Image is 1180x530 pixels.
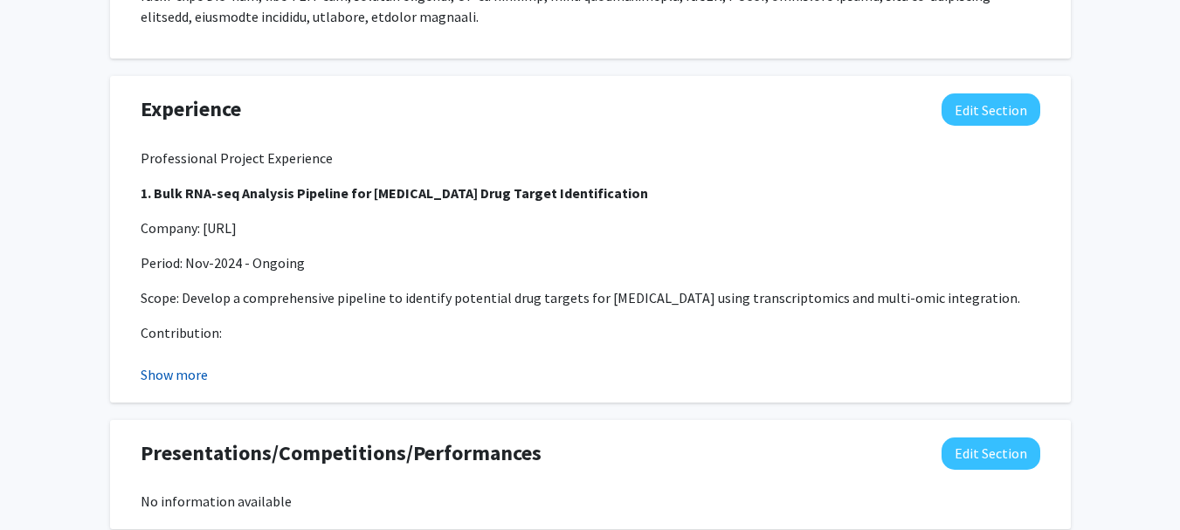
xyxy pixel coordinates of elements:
strong: 1. Bulk RNA-seq Analysis Pipeline for [MEDICAL_DATA] Drug Target Identification [141,184,648,202]
iframe: Chat [13,451,74,517]
button: Edit Presentations/Competitions/Performances [942,437,1040,470]
p: Professional Project Experience [141,148,1040,169]
span: Experience [141,93,241,125]
p: Contribution: [141,322,1040,343]
p: Scope: Develop a comprehensive pipeline to identify potential drug targets for [MEDICAL_DATA] usi... [141,287,1040,308]
span: Presentations/Competitions/Performances [141,437,542,469]
button: Edit Experience [942,93,1040,126]
p: Period: Nov-2024 - Ongoing [141,252,1040,273]
div: No information available [141,491,1040,512]
p: Company: [URL] [141,217,1040,238]
button: Show more [141,364,208,385]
